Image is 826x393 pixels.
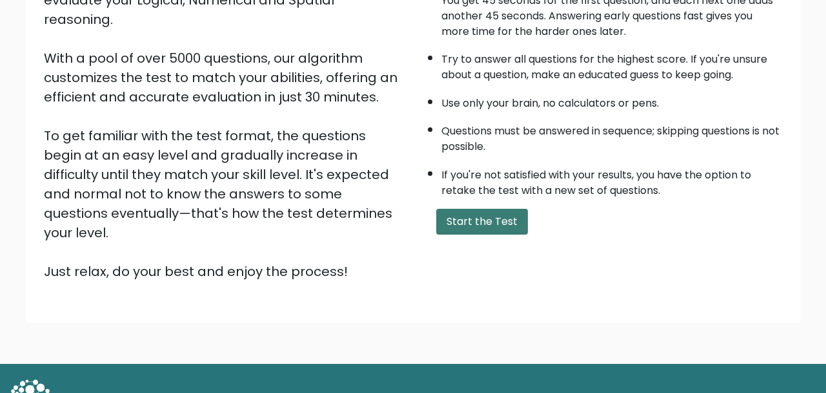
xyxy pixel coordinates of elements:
[436,209,528,235] button: Start the Test
[441,45,782,83] li: Try to answer all questions for the highest score. If you're unsure about a question, make an edu...
[441,117,782,154] li: Questions must be answered in sequence; skipping questions is not possible.
[441,89,782,111] li: Use only your brain, no calculators or pens.
[441,161,782,198] li: If you're not satisfied with your results, you have the option to retake the test with a new set ...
